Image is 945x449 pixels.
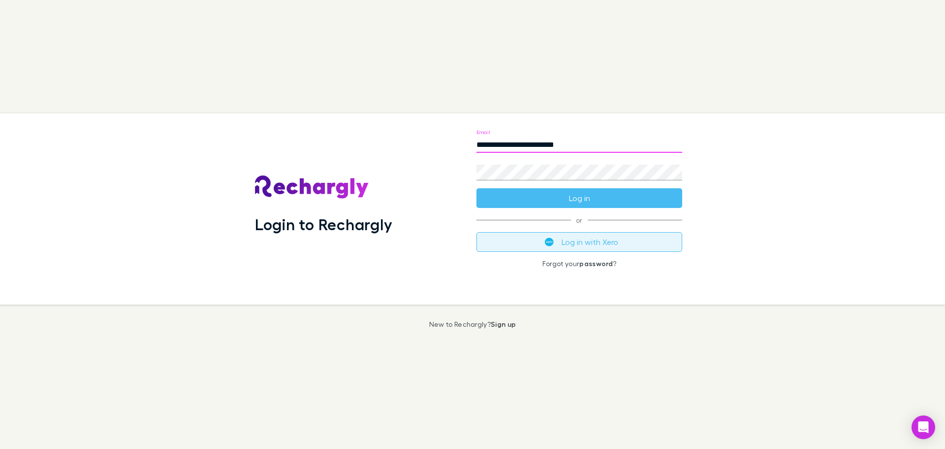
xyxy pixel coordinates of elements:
h1: Login to Rechargly [255,215,392,234]
a: password [579,259,613,268]
button: Log in with Xero [476,232,682,252]
a: Sign up [491,320,516,328]
p: New to Rechargly? [429,320,516,328]
div: Open Intercom Messenger [912,415,935,439]
img: Xero's logo [545,238,554,246]
p: Forgot your ? [476,260,682,268]
label: Email [476,128,490,136]
img: Rechargly's Logo [255,175,369,199]
button: Log in [476,188,682,208]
